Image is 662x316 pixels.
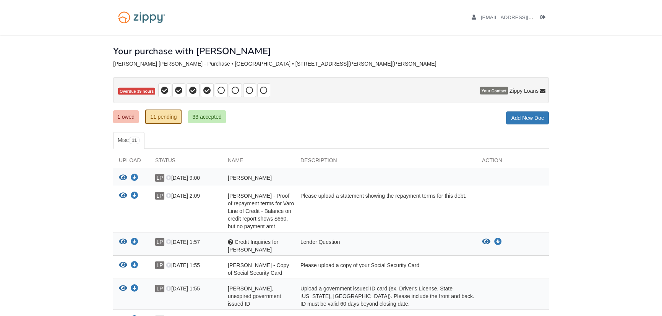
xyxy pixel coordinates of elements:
span: [DATE] 2:09 [166,193,200,199]
div: Please upload a copy of your Social Security Card [295,261,476,277]
a: Download Credit Inquiries for LeeShawn [494,239,502,245]
h1: Your purchase with [PERSON_NAME] [113,46,271,56]
div: Upload [113,156,149,168]
a: Download Neil SS [131,175,138,181]
button: View Neil SS [119,174,127,182]
div: Status [149,156,222,168]
a: Log out [540,15,549,22]
span: LP [155,192,164,200]
a: Download LeeShawn Porrata Jackson - Valid, unexpired government issued ID [131,286,138,292]
span: [DATE] 1:57 [166,239,200,245]
a: Download LeeShawn Porrata Jackson - Proof of repayment terms for Varo Line of Credit - Balance on... [131,193,138,199]
a: Misc [113,132,144,149]
span: Your Contact [480,87,508,95]
a: Download LeeShawn Porrata Jackson - Copy of Social Security Card [131,263,138,269]
a: 33 accepted [188,110,226,123]
span: Overdue 39 hours [118,88,155,95]
div: [PERSON_NAME] [PERSON_NAME] - Purchase • [GEOGRAPHIC_DATA] • [STREET_ADDRESS][PERSON_NAME][PERSON... [113,61,549,67]
span: [PERSON_NAME] [228,175,272,181]
button: View Credit Inquiries for LeeShawn [119,238,127,246]
button: View LeeShawn Porrata Jackson - Proof of repayment terms for Varo Line of Credit - Balance on cre... [119,192,127,200]
span: [DATE] 1:55 [166,262,200,268]
button: View LeeShawn Porrata Jackson - Valid, unexpired government issued ID [119,285,127,293]
a: 1 owed [113,110,139,123]
img: Logo [113,8,170,27]
span: [PERSON_NAME], unexpired government issued ID [228,285,281,307]
div: Description [295,156,476,168]
button: View Credit Inquiries for LeeShawn [482,238,490,246]
span: Credit Inquiries for [PERSON_NAME] [228,239,278,253]
span: LP [155,238,164,246]
a: edit profile [472,15,568,22]
span: [DATE] 9:00 [166,175,200,181]
button: View LeeShawn Porrata Jackson - Copy of Social Security Card [119,261,127,269]
span: Zippy Loans [509,87,539,95]
div: Upload a government issued ID card (ex. Driver's License, State [US_STATE], [GEOGRAPHIC_DATA]). P... [295,285,476,308]
span: [PERSON_NAME] - Proof of repayment terms for Varo Line of Credit - Balance on credit report shows... [228,193,294,229]
span: lpj6481@gmail.com [481,15,568,20]
a: Add New Doc [506,111,549,124]
span: [DATE] 1:55 [166,285,200,292]
span: LP [155,261,164,269]
span: LP [155,285,164,292]
div: Action [476,156,549,168]
a: 11 pending [145,110,182,124]
span: [PERSON_NAME] - Copy of Social Security Card [228,262,289,276]
div: Name [222,156,295,168]
span: 11 [129,137,140,144]
span: LP [155,174,164,182]
div: Please upload a statement showing the repayment terms for this debt. [295,192,476,230]
a: Download Credit Inquiries for LeeShawn [131,239,138,245]
div: Lender Question [295,238,476,253]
